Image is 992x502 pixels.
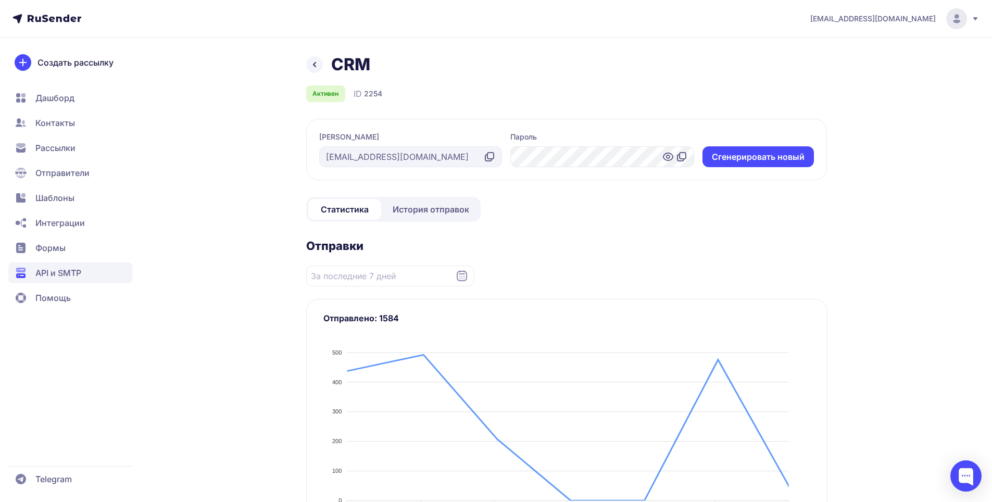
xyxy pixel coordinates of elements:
tspan: 300 [332,408,342,415]
span: Контакты [35,117,75,129]
input: Datepicker input [306,266,474,286]
h2: Отправки [306,239,827,253]
span: Активен [312,90,338,98]
tspan: 100 [332,468,342,474]
span: Рассылки [35,142,76,154]
span: История отправок [393,203,469,216]
div: ID [354,87,382,100]
span: API и SMTP [35,267,81,279]
h1: CRM [331,54,370,75]
span: Telegram [35,473,72,485]
tspan: 200 [332,438,342,444]
span: Формы [35,242,66,254]
span: [EMAIL_ADDRESS][DOMAIN_NAME] [810,14,936,24]
h3: Отправлено: 1584 [323,312,810,324]
span: Отправители [35,167,90,179]
tspan: 400 [332,379,342,385]
tspan: 500 [332,349,342,356]
a: История отправок [383,199,479,220]
button: Cгенерировать новый [702,146,814,167]
span: Помощь [35,292,71,304]
span: Шаблоны [35,192,74,204]
label: [PERSON_NAME] [319,132,379,142]
span: 2254 [364,89,382,99]
span: Дашборд [35,92,74,104]
a: Telegram [8,469,132,490]
span: Интеграции [35,217,85,229]
span: Статистика [321,203,369,216]
a: Статистика [308,199,381,220]
span: Создать рассылку [37,56,114,69]
label: Пароль [510,132,537,142]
